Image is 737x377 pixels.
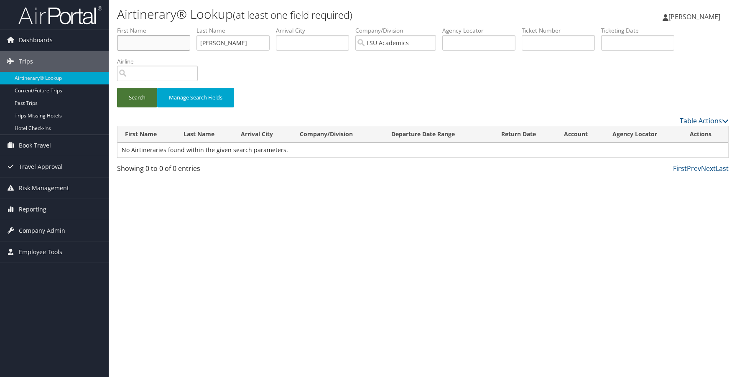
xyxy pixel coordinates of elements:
[19,156,63,177] span: Travel Approval
[716,164,729,173] a: Last
[233,126,292,143] th: Arrival City: activate to sort column ascending
[701,164,716,173] a: Next
[196,26,276,35] label: Last Name
[355,26,442,35] label: Company/Division
[682,126,728,143] th: Actions
[117,126,176,143] th: First Name: activate to sort column descending
[19,178,69,199] span: Risk Management
[18,5,102,25] img: airportal-logo.png
[522,26,601,35] label: Ticket Number
[19,51,33,72] span: Trips
[668,12,720,21] span: [PERSON_NAME]
[117,143,728,158] td: No Airtineraries found within the given search parameters.
[605,126,682,143] th: Agency Locator: activate to sort column ascending
[19,220,65,241] span: Company Admin
[384,126,494,143] th: Departure Date Range: activate to sort column ascending
[19,242,62,262] span: Employee Tools
[176,126,233,143] th: Last Name: activate to sort column ascending
[19,135,51,156] span: Book Travel
[494,126,556,143] th: Return Date: activate to sort column ascending
[117,163,260,178] div: Showing 0 to 0 of 0 entries
[673,164,687,173] a: First
[19,199,46,220] span: Reporting
[233,8,352,22] small: (at least one field required)
[19,30,53,51] span: Dashboards
[117,5,525,23] h1: Airtinerary® Lookup
[601,26,681,35] label: Ticketing Date
[680,116,729,125] a: Table Actions
[292,126,384,143] th: Company/Division
[442,26,522,35] label: Agency Locator
[687,164,701,173] a: Prev
[663,4,729,29] a: [PERSON_NAME]
[556,126,605,143] th: Account: activate to sort column ascending
[157,88,234,107] button: Manage Search Fields
[117,57,204,66] label: Airline
[276,26,355,35] label: Arrival City
[117,26,196,35] label: First Name
[117,88,157,107] button: Search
